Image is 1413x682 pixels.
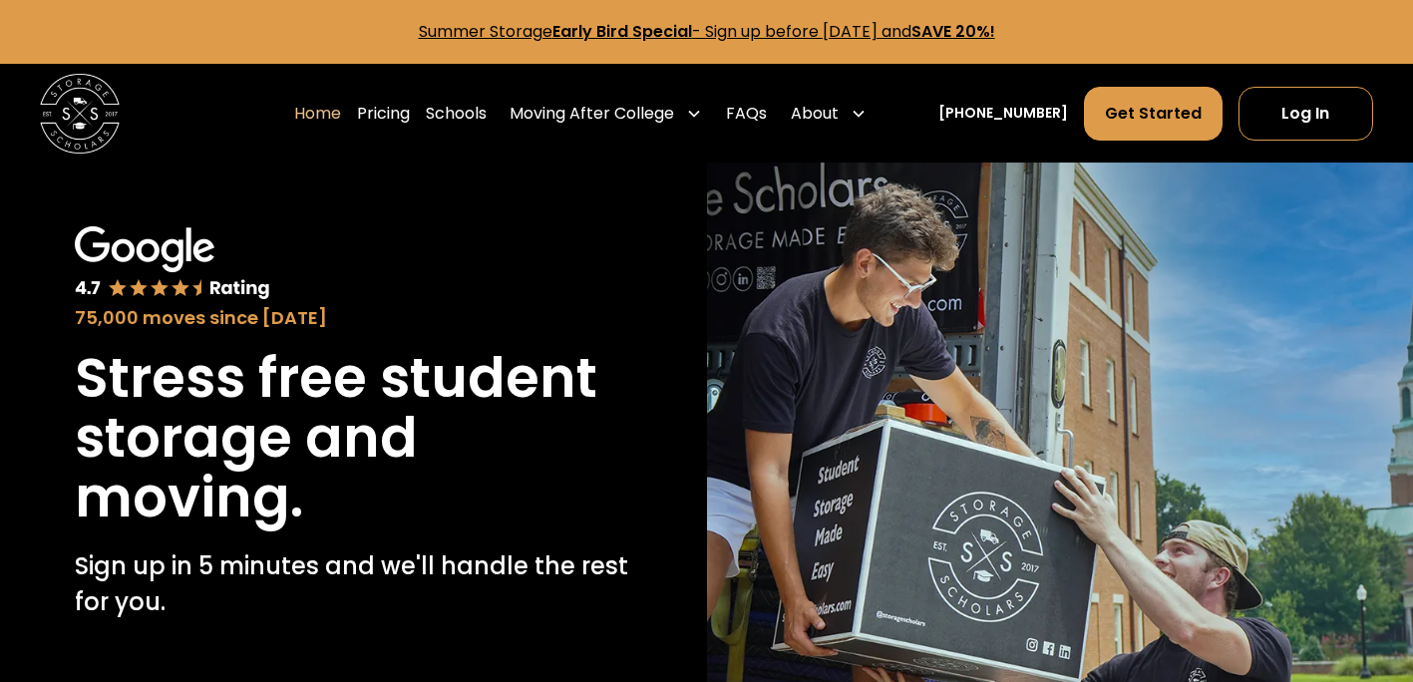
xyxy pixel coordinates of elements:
a: Log In [1238,87,1374,141]
strong: SAVE 20%! [911,20,995,43]
div: Moving After College [510,102,674,126]
a: FAQs [726,86,767,142]
div: 75,000 moves since [DATE] [75,305,631,332]
a: Summer StorageEarly Bird Special- Sign up before [DATE] andSAVE 20%! [419,20,995,43]
img: Storage Scholars main logo [40,74,120,154]
div: About [783,86,875,142]
a: Home [294,86,341,142]
h1: Stress free student storage and moving. [75,348,631,528]
a: Get Started [1084,87,1223,141]
a: home [40,74,120,154]
div: About [791,102,839,126]
strong: Early Bird Special [552,20,692,43]
p: Sign up in 5 minutes and we'll handle the rest for you. [75,548,631,620]
img: Google 4.7 star rating [75,226,269,301]
a: Schools [426,86,487,142]
a: Pricing [357,86,410,142]
div: Moving After College [502,86,710,142]
a: [PHONE_NUMBER] [938,103,1068,124]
